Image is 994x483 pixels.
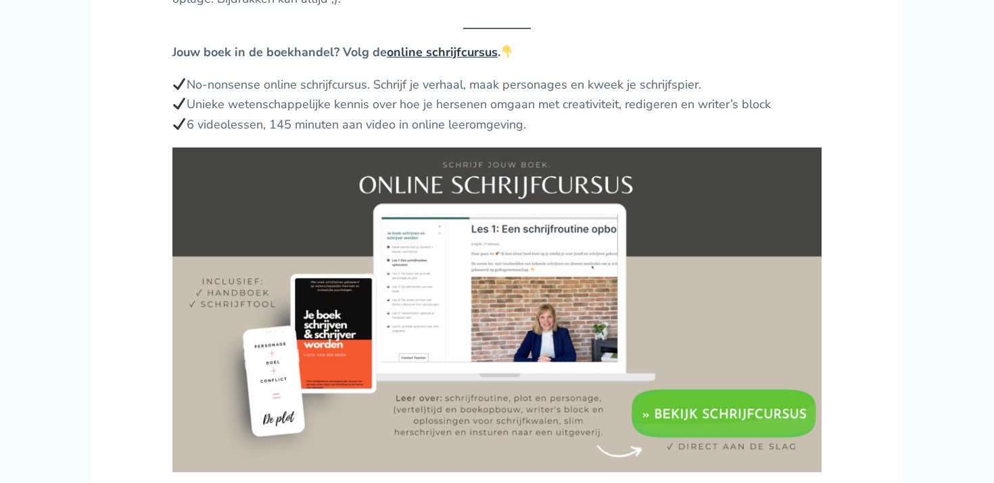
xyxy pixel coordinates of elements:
strong: Jouw boek in de boekhandel? Volg de . [172,44,500,60]
a: online schrijfcursus [387,44,498,60]
img: ✔️ [173,78,185,90]
p: No-nonsense online schrijfcursus. Schrijf je verhaal, maak personages en kweek je schrijfspier. U... [172,75,822,135]
img: 👇 [501,45,513,57]
img: ✔️ [173,118,185,130]
img: ✔️ [173,97,185,110]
